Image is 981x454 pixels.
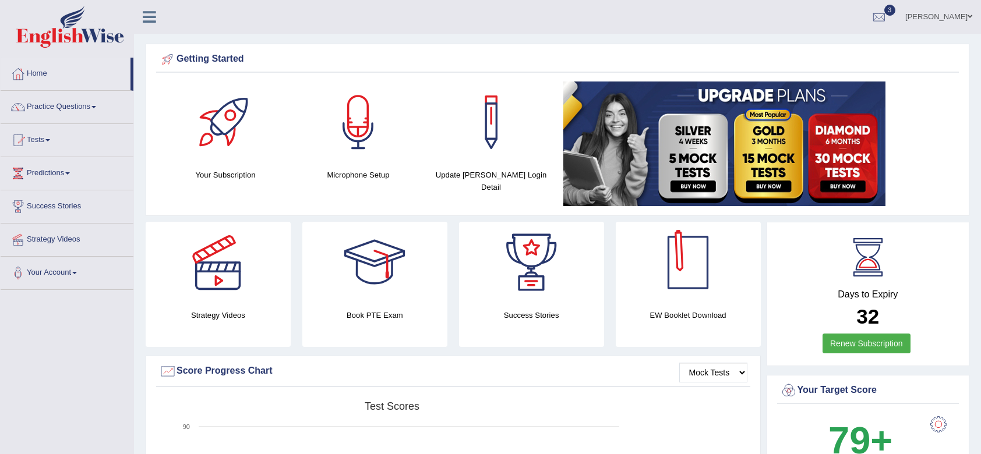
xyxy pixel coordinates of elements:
[159,51,956,68] div: Getting Started
[884,5,896,16] span: 3
[1,224,133,253] a: Strategy Videos
[563,81,885,206] img: small5.jpg
[302,309,447,321] h4: Book PTE Exam
[1,157,133,186] a: Predictions
[856,305,879,328] b: 32
[1,58,130,87] a: Home
[1,124,133,153] a: Tests
[430,169,552,193] h4: Update [PERSON_NAME] Login Detail
[165,169,286,181] h4: Your Subscription
[298,169,419,181] h4: Microphone Setup
[1,190,133,219] a: Success Stories
[780,289,957,300] h4: Days to Expiry
[616,309,761,321] h4: EW Booklet Download
[1,91,133,120] a: Practice Questions
[146,309,291,321] h4: Strategy Videos
[183,423,190,430] text: 90
[365,400,419,412] tspan: Test scores
[780,382,957,399] div: Your Target Score
[1,257,133,286] a: Your Account
[459,309,604,321] h4: Success Stories
[823,334,911,353] a: Renew Subscription
[159,363,747,380] div: Score Progress Chart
